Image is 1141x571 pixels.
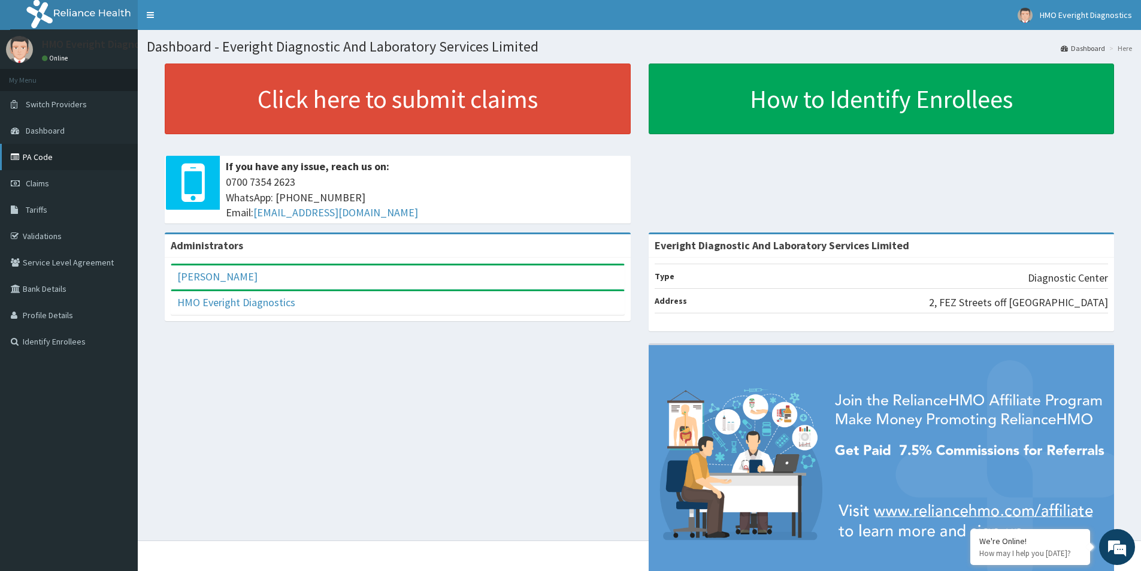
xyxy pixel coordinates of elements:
p: 2, FEZ Streets off [GEOGRAPHIC_DATA] [929,295,1108,310]
strong: Everight Diagnostic And Laboratory Services Limited [655,238,909,252]
a: Online [42,54,71,62]
span: HMO Everight Diagnostics [1040,10,1132,20]
span: Tariffs [26,204,47,215]
b: Administrators [171,238,243,252]
h1: Dashboard - Everight Diagnostic And Laboratory Services Limited [147,39,1132,55]
b: If you have any issue, reach us on: [226,159,389,173]
img: User Image [6,36,33,63]
span: Claims [26,178,49,189]
a: Click here to submit claims [165,64,631,134]
span: Switch Providers [26,99,87,110]
li: Here [1106,43,1132,53]
span: 0700 7354 2623 WhatsApp: [PHONE_NUMBER] Email: [226,174,625,220]
div: We're Online! [979,536,1081,546]
b: Address [655,295,687,306]
a: Dashboard [1061,43,1105,53]
p: HMO Everight Diagnostics [42,39,162,50]
span: Dashboard [26,125,65,136]
a: [EMAIL_ADDRESS][DOMAIN_NAME] [253,206,418,219]
a: How to Identify Enrollees [649,64,1115,134]
a: [PERSON_NAME] [177,270,258,283]
p: Diagnostic Center [1028,270,1108,286]
a: HMO Everight Diagnostics [177,295,295,309]
b: Type [655,271,674,282]
img: User Image [1018,8,1033,23]
p: How may I help you today? [979,548,1081,558]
